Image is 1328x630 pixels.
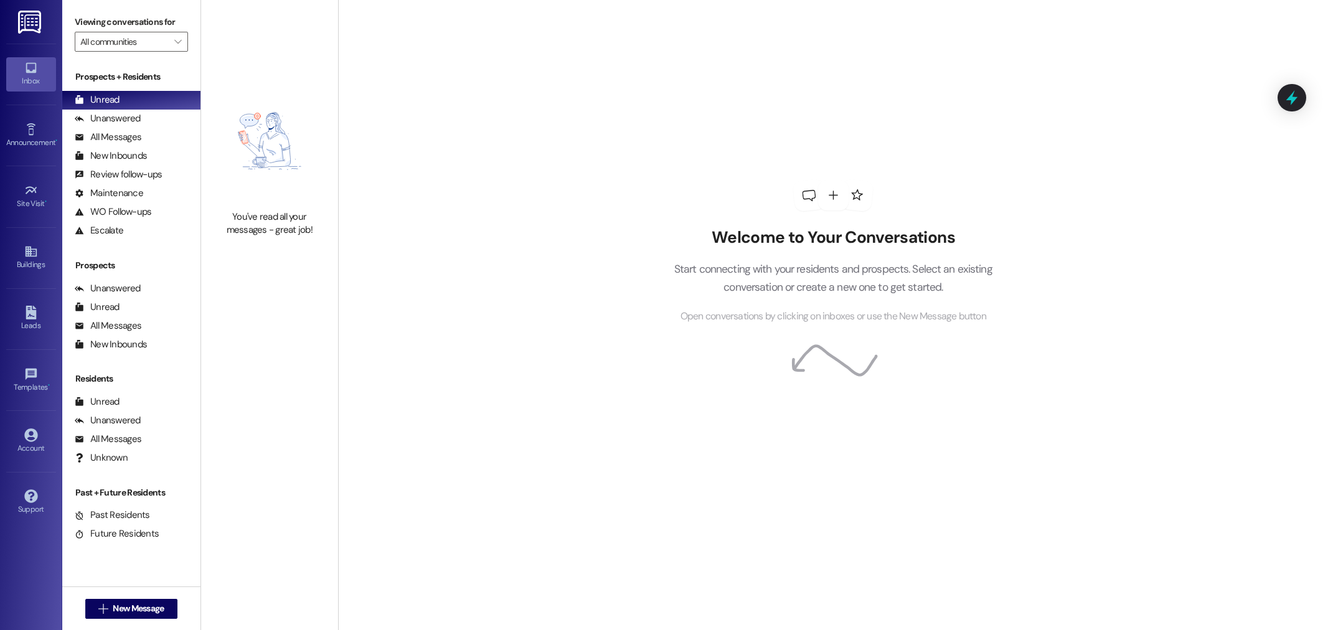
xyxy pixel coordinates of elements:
[215,210,324,237] div: You've read all your messages - great job!
[75,451,128,464] div: Unknown
[6,302,56,336] a: Leads
[45,197,47,206] span: •
[75,301,120,314] div: Unread
[85,599,177,619] button: New Message
[655,228,1011,248] h2: Welcome to Your Conversations
[62,259,200,272] div: Prospects
[75,319,141,332] div: All Messages
[6,364,56,397] a: Templates •
[75,433,141,446] div: All Messages
[75,168,162,181] div: Review follow-ups
[75,93,120,106] div: Unread
[6,486,56,519] a: Support
[75,527,159,540] div: Future Residents
[655,260,1011,296] p: Start connecting with your residents and prospects. Select an existing conversation or create a n...
[75,149,147,162] div: New Inbounds
[174,37,181,47] i: 
[215,78,324,204] img: empty-state
[48,381,50,390] span: •
[55,136,57,145] span: •
[62,372,200,385] div: Residents
[6,180,56,214] a: Site Visit •
[75,12,188,32] label: Viewing conversations for
[80,32,168,52] input: All communities
[75,282,141,295] div: Unanswered
[75,187,143,200] div: Maintenance
[680,309,986,324] span: Open conversations by clicking on inboxes or use the New Message button
[6,425,56,458] a: Account
[75,509,150,522] div: Past Residents
[113,602,164,615] span: New Message
[75,131,141,144] div: All Messages
[75,112,141,125] div: Unanswered
[6,241,56,275] a: Buildings
[6,57,56,91] a: Inbox
[62,486,200,499] div: Past + Future Residents
[75,395,120,408] div: Unread
[75,205,151,219] div: WO Follow-ups
[62,70,200,83] div: Prospects + Residents
[98,604,108,614] i: 
[18,11,44,34] img: ResiDesk Logo
[75,224,123,237] div: Escalate
[75,338,147,351] div: New Inbounds
[75,414,141,427] div: Unanswered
